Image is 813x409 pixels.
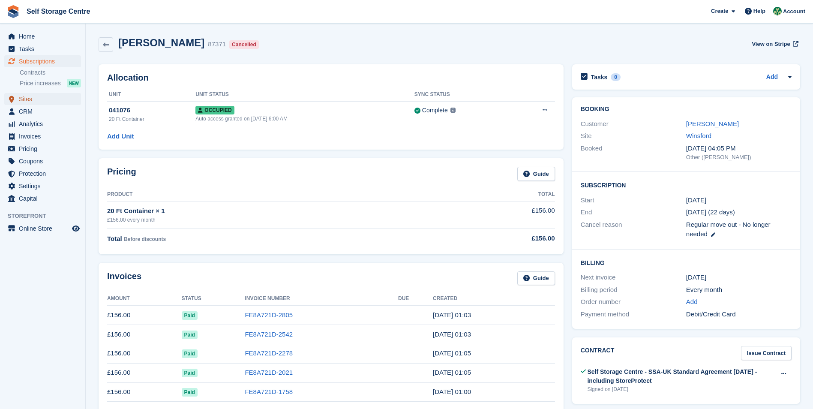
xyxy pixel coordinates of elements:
a: menu [4,143,81,155]
span: Analytics [19,118,70,130]
a: menu [4,43,81,55]
div: Self Storage Centre - SSA-UK Standard Agreement [DATE] - including StoreProtect [587,367,776,385]
div: Customer [581,119,686,129]
th: Due [398,292,433,306]
div: Site [581,131,686,141]
h2: Booking [581,106,792,113]
h2: Invoices [107,271,141,286]
span: Protection [19,168,70,180]
a: Winsford [686,132,711,139]
span: Paid [182,349,198,358]
a: Add [686,297,698,307]
a: menu [4,105,81,117]
div: 041076 [109,105,195,115]
h2: Pricing [107,167,136,181]
time: 2025-08-25 00:03:23 UTC [433,331,471,338]
div: Every month [686,285,792,295]
div: Booked [581,144,686,162]
div: 20 Ft Container [109,115,195,123]
a: menu [4,118,81,130]
span: [DATE] (22 days) [686,208,735,216]
th: Product [107,188,428,201]
span: Account [783,7,805,16]
span: Tasks [19,43,70,55]
img: icon-info-grey-7440780725fd019a000dd9b08b2336e03edf1995a4989e88bcd33f0948082b44.svg [450,108,456,113]
time: 2025-05-25 00:00:00 UTC [686,195,706,205]
a: FE8A721D-1758 [245,388,293,395]
div: NEW [67,79,81,87]
th: Unit [107,88,195,102]
div: End [581,208,686,217]
th: Unit Status [195,88,414,102]
td: £156.00 [107,325,182,344]
time: 2025-09-25 00:03:38 UTC [433,311,471,319]
th: Sync Status [414,88,512,102]
td: £156.00 [107,306,182,325]
a: Contracts [20,69,81,77]
a: Add [766,72,778,82]
div: Order number [581,297,686,307]
th: Invoice Number [245,292,398,306]
a: menu [4,30,81,42]
span: Settings [19,180,70,192]
div: Next invoice [581,273,686,283]
span: Capital [19,192,70,204]
span: Total [107,235,122,242]
div: [DATE] 04:05 PM [686,144,792,153]
a: View on Stripe [748,37,800,51]
span: Pricing [19,143,70,155]
span: Subscriptions [19,55,70,67]
a: menu [4,55,81,67]
span: Occupied [195,106,234,114]
a: menu [4,180,81,192]
span: Paid [182,331,198,339]
div: Complete [422,106,448,115]
th: Total [428,188,555,201]
img: stora-icon-8386f47178a22dfd0bd8f6a31ec36ba5ce8667c1dd55bd0f319d3a0aa187defe.svg [7,5,20,18]
div: [DATE] [686,273,792,283]
td: £156.00 [428,201,555,228]
span: Create [711,7,728,15]
span: Paid [182,311,198,320]
a: menu [4,192,81,204]
td: £156.00 [107,382,182,402]
img: Neil Taylor [773,7,782,15]
a: [PERSON_NAME] [686,120,739,127]
a: FE8A721D-2805 [245,311,293,319]
time: 2025-05-25 00:00:25 UTC [433,388,471,395]
div: Cancelled [229,40,259,49]
div: £156.00 every month [107,216,428,224]
div: 20 Ft Container × 1 [107,206,428,216]
span: Paid [182,388,198,397]
a: FE8A721D-2278 [245,349,293,357]
a: Guide [517,167,555,181]
span: Coupons [19,155,70,167]
th: Amount [107,292,182,306]
span: Regular move out - No longer needed [686,221,771,238]
span: CRM [19,105,70,117]
a: menu [4,155,81,167]
span: Storefront [8,212,85,220]
h2: Tasks [591,73,608,81]
div: Payment method [581,310,686,319]
a: FE8A721D-2542 [245,331,293,338]
div: £156.00 [428,234,555,244]
div: Start [581,195,686,205]
h2: [PERSON_NAME] [118,37,204,48]
a: menu [4,223,81,235]
h2: Subscription [581,180,792,189]
div: 0 [611,73,621,81]
div: Signed on [DATE] [587,385,776,393]
a: Guide [517,271,555,286]
span: Sites [19,93,70,105]
span: Home [19,30,70,42]
span: Help [753,7,765,15]
div: Other ([PERSON_NAME]) [686,153,792,162]
a: FE8A721D-2021 [245,369,293,376]
div: Billing period [581,285,686,295]
time: 2025-06-25 00:05:03 UTC [433,369,471,376]
span: Invoices [19,130,70,142]
div: Cancel reason [581,220,686,239]
td: £156.00 [107,363,182,382]
td: £156.00 [107,344,182,363]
